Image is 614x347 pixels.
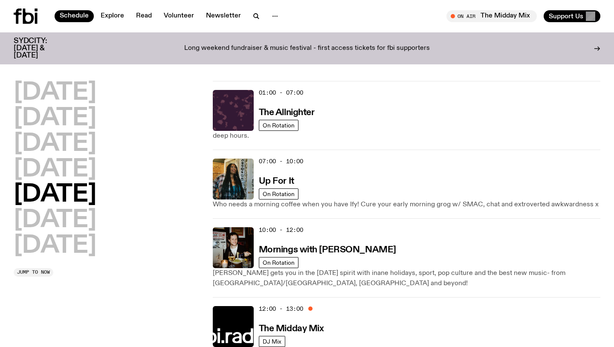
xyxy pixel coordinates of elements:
button: [DATE] [14,234,96,258]
span: 01:00 - 07:00 [259,89,303,97]
a: On Rotation [259,257,298,268]
p: deep hours. [213,131,600,141]
h3: The Midday Mix [259,324,324,333]
a: Volunteer [159,10,199,22]
button: [DATE] [14,183,96,207]
button: [DATE] [14,107,96,130]
a: DJ Mix [259,336,285,347]
span: Support Us [549,12,583,20]
p: [PERSON_NAME] gets you in the [DATE] spirit with inane holidays, sport, pop culture and the best ... [213,268,600,289]
span: Jump to now [17,270,50,275]
span: 07:00 - 10:00 [259,157,303,165]
button: [DATE] [14,208,96,232]
a: Newsletter [201,10,246,22]
h3: Mornings with [PERSON_NAME] [259,246,396,254]
button: Jump to now [14,268,53,277]
h3: The Allnighter [259,108,315,117]
a: On Rotation [259,188,298,200]
span: 10:00 - 12:00 [259,226,303,234]
a: Read [131,10,157,22]
button: [DATE] [14,158,96,182]
button: On AirThe Midday Mix [446,10,537,22]
a: Up For It [259,175,294,186]
button: [DATE] [14,132,96,156]
a: Explore [96,10,129,22]
img: Sam blankly stares at the camera, brightly lit by a camera flash wearing a hat collared shirt and... [213,227,254,268]
span: 12:00 - 13:00 [259,305,303,313]
a: On Rotation [259,120,298,131]
span: On Rotation [263,259,295,266]
span: On Rotation [263,191,295,197]
a: The Allnighter [259,107,315,117]
p: Long weekend fundraiser & music festival - first access tickets for fbi supporters [184,45,430,52]
button: Support Us [544,10,600,22]
a: The Midday Mix [259,323,324,333]
button: [DATE] [14,81,96,105]
h3: Up For It [259,177,294,186]
img: Ify - a Brown Skin girl with black braided twists, looking up to the side with her tongue stickin... [213,159,254,200]
a: Mornings with [PERSON_NAME] [259,244,396,254]
h3: SYDCITY: [DATE] & [DATE] [14,38,68,59]
a: Schedule [55,10,94,22]
span: DJ Mix [263,338,281,344]
span: On Rotation [263,122,295,128]
p: Who needs a morning coffee when you have Ify! Cure your early morning grog w/ SMAC, chat and extr... [213,200,600,210]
